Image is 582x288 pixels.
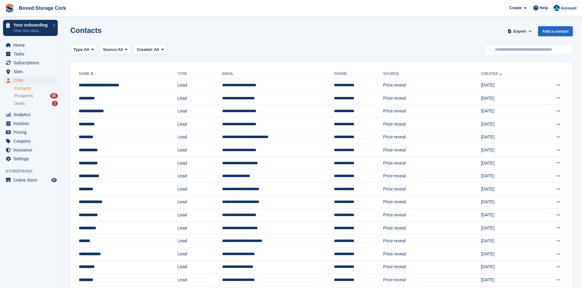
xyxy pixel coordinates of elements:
[540,5,548,11] span: Help
[383,105,481,118] td: Price reveal
[178,144,222,157] td: Lead
[178,69,222,79] th: Type
[178,274,222,287] td: Lead
[538,26,573,36] a: Add a contact
[383,247,481,261] td: Price reveal
[383,183,481,196] td: Price reveal
[481,92,535,105] td: [DATE]
[383,157,481,170] td: Price reveal
[5,4,14,13] img: stora-icon-8386f47178a22dfd0bd8f6a31ec36ba5ce8667c1dd55bd0f319d3a0aa187defe.svg
[13,146,50,154] span: Insurance
[383,235,481,248] td: Price reveal
[3,59,58,67] a: menu
[50,93,58,98] div: 55
[481,170,535,183] td: [DATE]
[50,176,58,184] a: Preview store
[154,47,159,52] span: All
[3,76,58,85] a: menu
[14,100,58,107] a: Deals 1
[481,79,535,92] td: [DATE]
[14,93,33,99] span: Prospects
[13,28,50,34] p: View next steps
[178,79,222,92] td: Lead
[3,146,58,154] a: menu
[13,59,50,67] span: Subscriptions
[383,118,481,131] td: Price reveal
[5,168,61,174] span: Storefront
[3,155,58,163] a: menu
[178,235,222,248] td: Lead
[514,28,526,34] span: Export
[561,5,577,11] span: Account
[178,261,222,274] td: Lead
[383,144,481,157] td: Price reveal
[506,26,533,36] button: Export
[16,3,68,13] a: Boxed Storage Cork
[13,128,50,137] span: Pricing
[134,45,167,55] button: Created: All
[222,69,334,79] th: Email
[118,47,123,53] span: All
[481,183,535,196] td: [DATE]
[554,5,560,11] img: Vincent
[383,131,481,144] td: Price reveal
[13,41,50,49] span: Home
[481,72,503,76] a: Created
[383,209,481,222] td: Price reveal
[3,128,58,137] a: menu
[3,176,58,184] a: menu
[3,50,58,58] a: menu
[178,131,222,144] td: Lead
[178,247,222,261] td: Lead
[13,23,50,27] p: Your onboarding
[178,118,222,131] td: Lead
[481,131,535,144] td: [DATE]
[383,170,481,183] td: Price reveal
[100,45,131,55] button: Source: All
[481,222,535,235] td: [DATE]
[74,47,84,53] span: Type:
[178,170,222,183] td: Lead
[3,41,58,49] a: menu
[13,67,50,76] span: Sites
[481,118,535,131] td: [DATE]
[383,222,481,235] td: Price reveal
[481,274,535,287] td: [DATE]
[13,155,50,163] span: Settings
[13,119,50,128] span: Invoices
[70,45,97,55] button: Type: All
[13,76,50,85] span: CRM
[137,47,153,52] span: Created:
[70,26,102,34] h1: Contacts
[383,261,481,274] td: Price reveal
[481,261,535,274] td: [DATE]
[3,137,58,145] a: menu
[383,69,481,79] th: Source
[3,20,58,36] a: Your onboarding View next steps
[178,157,222,170] td: Lead
[13,110,50,119] span: Analytics
[481,196,535,209] td: [DATE]
[334,69,383,79] th: Phone
[481,144,535,157] td: [DATE]
[178,183,222,196] td: Lead
[13,176,50,184] span: Online Store
[383,92,481,105] td: Price reveal
[13,137,50,145] span: Coupons
[14,101,25,106] span: Deals
[3,110,58,119] a: menu
[178,222,222,235] td: Lead
[481,157,535,170] td: [DATE]
[3,119,58,128] a: menu
[52,101,58,106] div: 1
[481,209,535,222] td: [DATE]
[178,105,222,118] td: Lead
[103,47,118,53] span: Source:
[178,209,222,222] td: Lead
[383,196,481,209] td: Price reveal
[178,92,222,105] td: Lead
[481,235,535,248] td: [DATE]
[383,274,481,287] td: Price reveal
[509,5,522,11] span: Create
[79,72,94,76] a: Name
